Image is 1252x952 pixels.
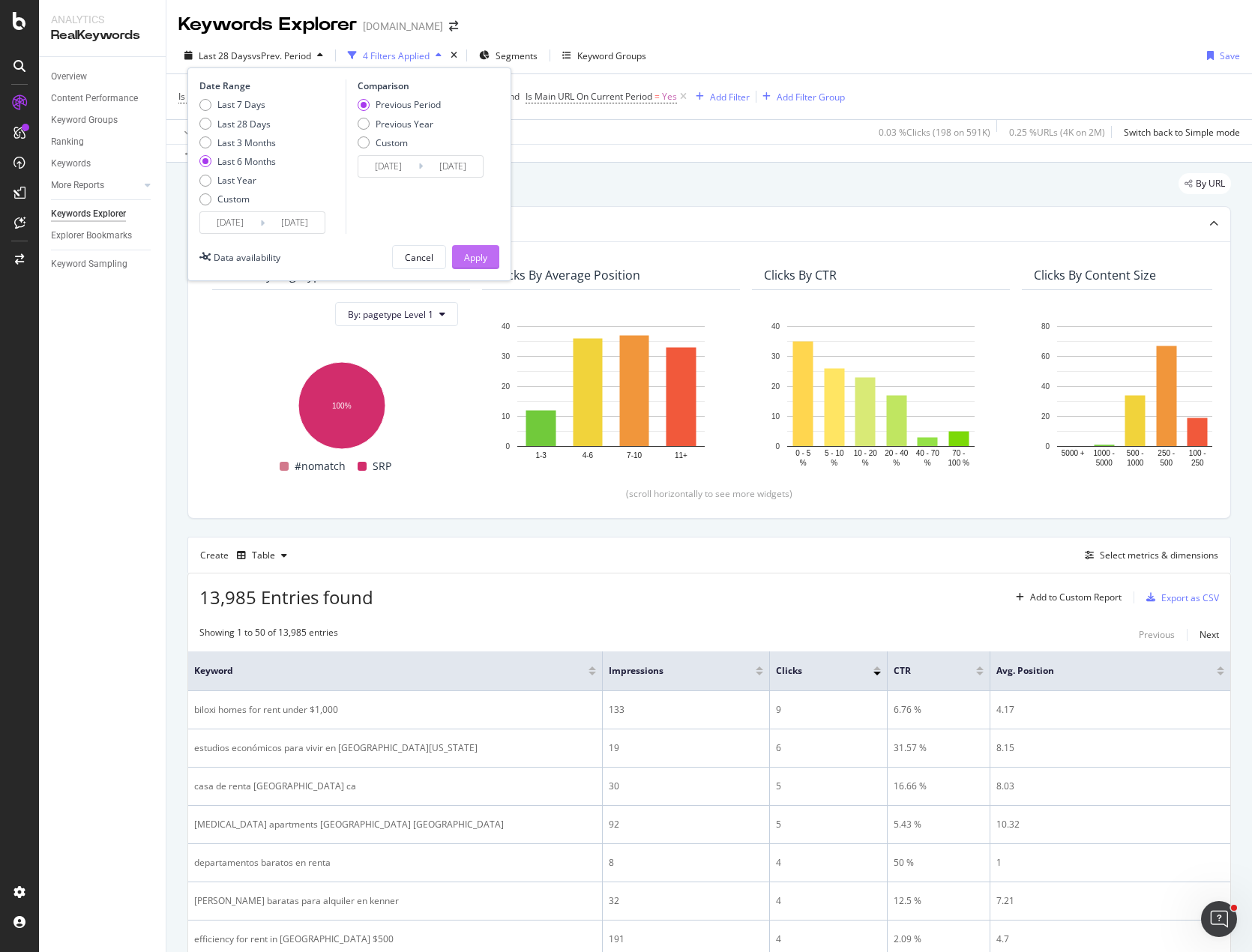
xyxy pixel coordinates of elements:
iframe: Intercom live chat [1201,901,1237,937]
div: Comparison [358,79,488,92]
div: [MEDICAL_DATA] apartments [GEOGRAPHIC_DATA] [GEOGRAPHIC_DATA] [194,818,596,831]
text: 0 - 5 [795,449,810,457]
div: 191 [609,933,763,946]
div: 31.57 % [894,741,984,755]
span: Yes [662,86,677,107]
div: 8.03 [996,780,1224,793]
div: Add Filter Group [777,91,845,103]
div: 4.17 [996,703,1224,717]
input: Start Date [358,156,418,177]
div: 6 [776,741,881,755]
div: Custom [199,193,276,205]
div: Previous Year [358,118,441,130]
button: Previous [1139,626,1175,644]
div: 16.66 % [894,780,984,793]
span: = [654,90,660,103]
text: 20 [1041,412,1050,421]
span: vs Prev. Period [252,49,311,62]
text: 7-10 [627,451,642,460]
div: 5 [776,818,881,831]
div: [DOMAIN_NAME] [363,19,443,34]
div: Overview [51,69,87,85]
div: 12.5 % [894,894,984,908]
div: Content Performance [51,91,138,106]
a: Content Performance [51,91,155,106]
text: 20 [502,382,511,391]
text: 100 % [948,459,969,467]
text: % [831,459,837,467]
a: Ranking [51,134,155,150]
text: 500 - [1127,449,1144,457]
div: 0.25 % URLs ( 4K on 2M ) [1009,126,1105,139]
svg: A chart. [764,319,998,469]
div: Keyword Sampling [51,256,127,272]
span: 13,985 Entries found [199,585,373,609]
div: 0.03 % Clicks ( 198 on 591K ) [879,126,990,139]
button: Table [231,543,293,567]
div: 50 % [894,856,984,870]
div: 4 [776,894,881,908]
div: Clicks By Content Size [1034,268,1156,283]
div: 4 [776,933,881,946]
text: % [862,459,869,467]
a: Overview [51,69,155,85]
text: 10 [502,412,511,421]
button: and [504,89,520,103]
div: Apply [464,251,487,264]
div: Analytics [51,12,154,27]
div: departamentos baratos en renta [194,856,596,870]
div: Data availability [214,251,280,264]
text: 30 [502,352,511,361]
button: Apply [178,120,222,144]
button: Cancel [392,245,446,269]
span: Segments [496,49,538,62]
div: Previous [1139,628,1175,641]
div: and [504,90,520,103]
span: By: pagetype Level 1 [348,308,433,321]
div: Select metrics & dimensions [1100,549,1218,561]
span: CTR [894,664,954,678]
a: More Reports [51,178,140,193]
div: Keywords [51,156,91,172]
div: Next [1200,628,1219,641]
button: Keyword Groups [556,43,652,67]
div: Clicks By CTR [764,268,837,283]
div: casa de renta [GEOGRAPHIC_DATA] ca [194,780,596,793]
button: Select metrics & dimensions [1079,546,1218,564]
div: Date Range [199,79,342,92]
div: Showing 1 to 50 of 13,985 entries [199,626,338,644]
div: Last 28 Days [199,118,276,130]
text: 20 [771,382,780,391]
div: Explorer Bookmarks [51,228,132,244]
div: Create [200,543,293,567]
input: End Date [265,212,325,233]
a: Keyword Groups [51,112,155,128]
div: Last Year [199,174,276,187]
div: 4 [776,856,881,870]
button: Apply [452,245,499,269]
a: Explorer Bookmarks [51,228,155,244]
button: Add to Custom Report [1010,585,1122,609]
input: Start Date [200,212,260,233]
div: times [448,48,460,63]
button: Save [1201,43,1240,67]
div: Custom [358,136,441,149]
div: 8.15 [996,741,1224,755]
div: Last 3 Months [199,136,276,149]
text: 1000 [1127,459,1144,467]
div: 4 Filters Applied [363,49,430,62]
div: 9 [776,703,881,717]
div: 133 [609,703,763,717]
div: Keyword Groups [51,112,118,128]
div: Add Filter [710,91,750,103]
div: Last 6 Months [199,155,276,168]
text: 11+ [675,451,687,460]
div: Last 3 Months [217,136,276,149]
div: biloxi homes for rent under $1,000 [194,703,596,717]
text: % [893,459,900,467]
text: 80 [1041,322,1050,331]
button: Last 28 DaysvsPrev. Period [178,43,329,67]
div: (scroll horizontally to see more widgets) [206,487,1212,500]
div: Keyword Groups [577,49,646,62]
